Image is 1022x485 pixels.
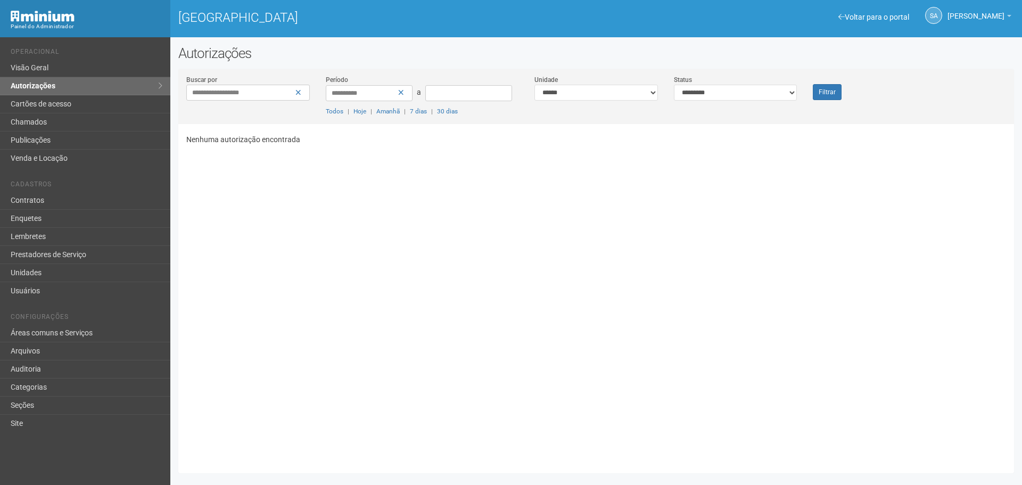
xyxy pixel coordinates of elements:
[186,75,217,85] label: Buscar por
[410,108,427,115] a: 7 dias
[11,11,75,22] img: Minium
[838,13,909,21] a: Voltar para o portal
[813,84,842,100] button: Filtrar
[417,88,421,96] span: a
[947,2,1004,20] span: Silvio Anjos
[11,48,162,59] li: Operacional
[178,45,1014,61] h2: Autorizações
[11,313,162,324] li: Configurações
[348,108,349,115] span: |
[11,22,162,31] div: Painel do Administrador
[326,108,343,115] a: Todos
[431,108,433,115] span: |
[925,7,942,24] a: SA
[370,108,372,115] span: |
[178,11,588,24] h1: [GEOGRAPHIC_DATA]
[376,108,400,115] a: Amanhã
[11,180,162,192] li: Cadastros
[186,135,1006,144] p: Nenhuma autorização encontrada
[437,108,458,115] a: 30 dias
[947,13,1011,22] a: [PERSON_NAME]
[534,75,558,85] label: Unidade
[326,75,348,85] label: Período
[353,108,366,115] a: Hoje
[674,75,692,85] label: Status
[404,108,406,115] span: |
